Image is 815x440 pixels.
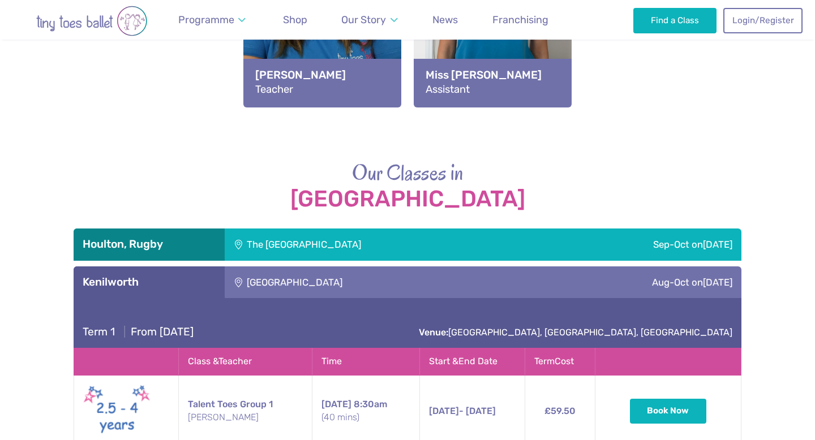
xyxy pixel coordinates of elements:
a: Login/Register [723,8,803,33]
span: Programme [178,14,234,25]
a: Shop [278,7,312,33]
span: Franchising [492,14,548,25]
span: Assistant [426,83,470,96]
th: Term Cost [525,348,595,375]
a: Franchising [487,7,554,33]
strong: Miss [PERSON_NAME] [426,67,560,83]
a: Programme [173,7,251,33]
a: Our Story [336,7,403,33]
th: Time [312,348,420,375]
span: Shop [283,14,307,25]
div: Sep-Oct on [534,228,741,260]
img: Talent toes New (May 2025) [83,382,151,440]
th: Start & End Date [419,348,525,375]
span: Our Story [341,14,386,25]
strong: [GEOGRAPHIC_DATA] [74,187,741,212]
span: [DATE] [429,406,459,416]
div: [GEOGRAPHIC_DATA] [225,266,515,298]
small: (40 mins) [321,411,410,424]
strong: Venue: [419,327,448,338]
div: Aug-Oct on [516,266,741,298]
small: [PERSON_NAME] [188,411,303,424]
img: tiny toes ballet [12,6,171,36]
a: Venue:[GEOGRAPHIC_DATA], [GEOGRAPHIC_DATA], [GEOGRAPHIC_DATA] [419,327,732,338]
span: [DATE] [321,399,351,409]
button: Book Now [630,399,707,424]
span: Our Classes in [352,158,464,187]
span: News [432,14,458,25]
span: Teacher [255,83,293,96]
h3: Houlton, Rugby [83,238,216,251]
a: Find a Class [633,8,717,33]
span: [DATE] [703,239,732,250]
span: [DATE] [703,277,732,288]
h3: Kenilworth [83,275,216,289]
span: - [DATE] [429,406,496,416]
span: Term 1 [83,325,115,338]
h4: From [DATE] [83,325,194,339]
span: | [118,325,131,338]
a: News [427,7,463,33]
strong: [PERSON_NAME] [255,67,389,83]
th: Class & Teacher [178,348,312,375]
div: The [GEOGRAPHIC_DATA] [225,228,534,260]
